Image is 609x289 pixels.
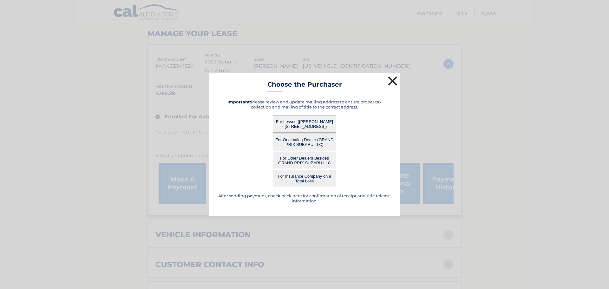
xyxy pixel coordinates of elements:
h5: Please review and update mailing address to ensure proper tax collection and mailing of title to ... [217,99,392,109]
button: For Originating Dealer (GRAND PRIX SUBARU LLC) [273,134,336,151]
strong: Important: [227,99,251,104]
h3: Choose the Purchaser [267,81,342,92]
button: For Insurance Company on a Total Loss [273,170,336,187]
button: × [386,75,399,87]
h5: After sending payment, check back here for confirmation of receipt and title release information. [217,193,392,203]
button: For Lessee ([PERSON_NAME] - [STREET_ADDRESS]) [273,115,336,133]
button: For Other Dealers Besides GRAND PRIX SUBARU LLC [273,152,336,169]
